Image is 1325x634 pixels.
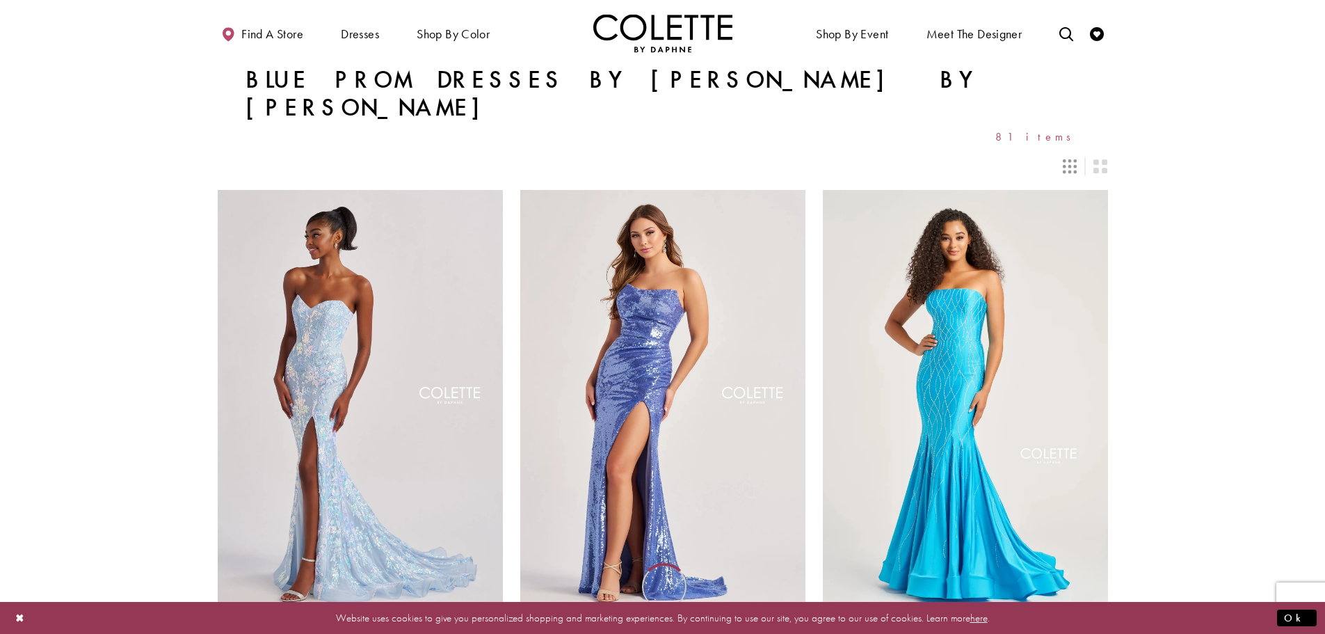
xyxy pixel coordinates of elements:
[1277,609,1317,626] button: Submit Dialog
[246,66,1080,122] h1: Blue Prom Dresses by [PERSON_NAME] by [PERSON_NAME]
[218,190,503,605] a: Visit Colette by Daphne Style No. CL8440 Page
[241,27,303,41] span: Find a store
[970,610,988,624] a: here
[923,14,1026,52] a: Meet the designer
[413,14,493,52] span: Shop by color
[593,14,732,52] img: Colette by Daphne
[593,14,732,52] a: Visit Home Page
[520,190,805,605] a: Visit Colette by Daphne Style No. CL8300 Page
[816,27,888,41] span: Shop By Event
[209,151,1116,182] div: Layout Controls
[100,608,1225,627] p: Website uses cookies to give you personalized shopping and marketing experiences. By continuing t...
[337,14,383,52] span: Dresses
[1056,14,1077,52] a: Toggle search
[218,14,307,52] a: Find a store
[341,27,379,41] span: Dresses
[1086,14,1107,52] a: Check Wishlist
[823,190,1108,605] a: Visit Colette by Daphne Style No. CL5106 Page
[926,27,1022,41] span: Meet the designer
[812,14,892,52] span: Shop By Event
[8,605,32,630] button: Close Dialog
[995,131,1080,143] span: 81 items
[417,27,490,41] span: Shop by color
[1063,159,1077,173] span: Switch layout to 3 columns
[1093,159,1107,173] span: Switch layout to 2 columns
